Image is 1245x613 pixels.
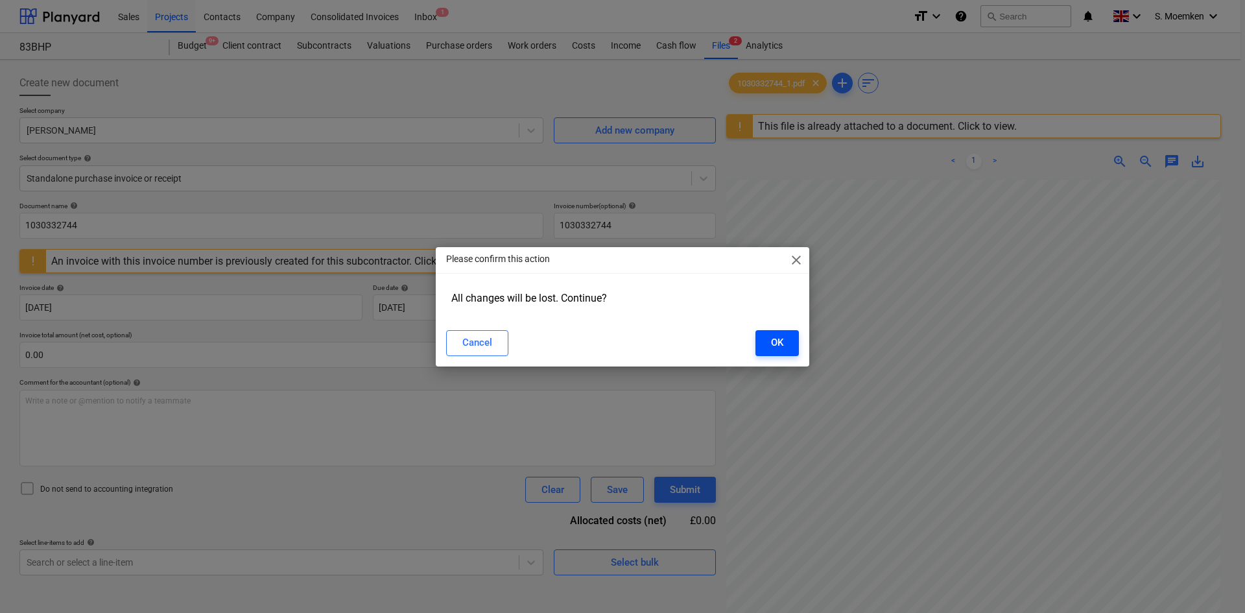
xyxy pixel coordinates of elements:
[462,334,492,351] div: Cancel
[1180,551,1245,613] iframe: Chat Widget
[446,287,799,309] div: All changes will be lost. Continue?
[446,252,550,266] p: Please confirm this action
[755,330,799,356] button: OK
[788,252,804,268] span: close
[771,334,783,351] div: OK
[446,330,508,356] button: Cancel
